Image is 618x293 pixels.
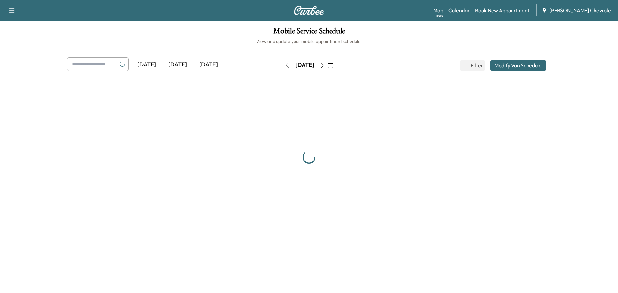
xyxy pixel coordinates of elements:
[448,6,470,14] a: Calendar
[436,13,443,18] div: Beta
[6,27,612,38] h1: Mobile Service Schedule
[460,60,485,71] button: Filter
[433,6,443,14] a: MapBeta
[475,6,529,14] a: Book New Appointment
[193,57,224,72] div: [DATE]
[131,57,162,72] div: [DATE]
[295,61,314,69] div: [DATE]
[162,57,193,72] div: [DATE]
[294,6,324,15] img: Curbee Logo
[490,60,546,71] button: Modify Van Schedule
[471,62,482,69] span: Filter
[6,38,612,44] h6: View and update your mobile appointment schedule.
[549,6,613,14] span: [PERSON_NAME] Chevrolet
